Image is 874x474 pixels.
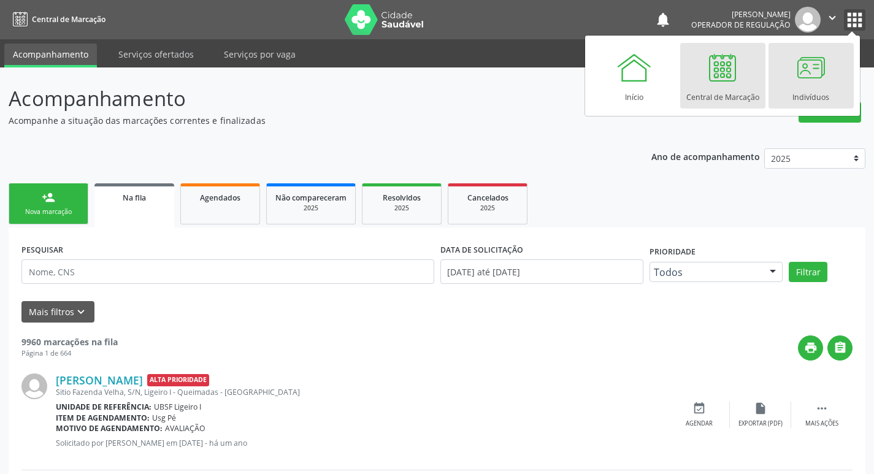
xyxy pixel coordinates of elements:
[21,336,118,348] strong: 9960 marcações na fila
[592,43,677,109] a: Início
[815,402,829,415] i: 
[147,374,209,387] span: Alta Prioridade
[56,423,163,434] b: Motivo de agendamento:
[769,43,854,109] a: Indivíduos
[9,9,105,29] a: Central de Marcação
[650,243,696,262] label: Prioridade
[21,373,47,399] img: img
[844,9,865,31] button: apps
[74,305,88,319] i: keyboard_arrow_down
[56,402,151,412] b: Unidade de referência:
[383,193,421,203] span: Resolvidos
[123,193,146,203] span: Na fila
[21,348,118,359] div: Página 1 de 664
[21,240,63,259] label: PESQUISAR
[440,259,643,284] input: Selecione um intervalo
[56,373,143,387] a: [PERSON_NAME]
[804,341,818,354] i: print
[834,341,847,354] i: 
[154,402,201,412] span: UBSF Ligeiro I
[798,335,823,361] button: print
[827,335,853,361] button: 
[738,419,783,428] div: Exportar (PDF)
[654,266,758,278] span: Todos
[4,44,97,67] a: Acompanhamento
[654,11,672,28] button: notifications
[152,413,176,423] span: Usg Pé
[110,44,202,65] a: Serviços ofertados
[275,193,347,203] span: Não compareceram
[21,301,94,323] button: Mais filtroskeyboard_arrow_down
[42,191,55,204] div: person_add
[18,207,79,216] div: Nova marcação
[215,44,304,65] a: Serviços por vaga
[691,9,791,20] div: [PERSON_NAME]
[692,402,706,415] i: event_available
[56,438,669,448] p: Solicitado por [PERSON_NAME] em [DATE] - há um ano
[32,14,105,25] span: Central de Marcação
[821,7,844,32] button: 
[467,193,508,203] span: Cancelados
[440,240,523,259] label: DATA DE SOLICITAÇÃO
[200,193,240,203] span: Agendados
[9,83,608,114] p: Acompanhamento
[805,419,838,428] div: Mais ações
[789,262,827,283] button: Filtrar
[56,387,669,397] div: Sitio Fazenda Velha, S/N, Ligeiro I - Queimadas - [GEOGRAPHIC_DATA]
[826,11,839,25] i: 
[680,43,765,109] a: Central de Marcação
[165,423,205,434] span: AVALIAÇÃO
[795,7,821,32] img: img
[275,204,347,213] div: 2025
[457,204,518,213] div: 2025
[56,413,150,423] b: Item de agendamento:
[9,114,608,127] p: Acompanhe a situação das marcações correntes e finalizadas
[686,419,713,428] div: Agendar
[21,259,434,284] input: Nome, CNS
[651,148,760,164] p: Ano de acompanhamento
[371,204,432,213] div: 2025
[691,20,791,30] span: Operador de regulação
[754,402,767,415] i: insert_drive_file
